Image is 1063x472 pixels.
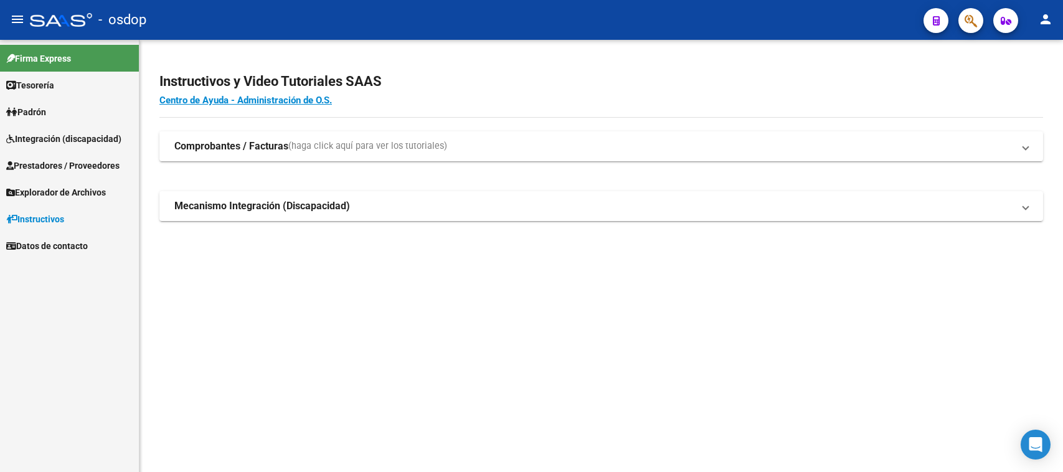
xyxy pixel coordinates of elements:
[6,132,121,146] span: Integración (discapacidad)
[1038,12,1053,27] mat-icon: person
[1021,430,1051,460] div: Open Intercom Messenger
[174,199,350,213] strong: Mecanismo Integración (Discapacidad)
[159,191,1043,221] mat-expansion-panel-header: Mecanismo Integración (Discapacidad)
[6,159,120,172] span: Prestadores / Proveedores
[98,6,146,34] span: - osdop
[6,212,64,226] span: Instructivos
[159,70,1043,93] h2: Instructivos y Video Tutoriales SAAS
[159,131,1043,161] mat-expansion-panel-header: Comprobantes / Facturas(haga click aquí para ver los tutoriales)
[6,239,88,253] span: Datos de contacto
[159,95,332,106] a: Centro de Ayuda - Administración de O.S.
[6,105,46,119] span: Padrón
[174,139,288,153] strong: Comprobantes / Facturas
[6,186,106,199] span: Explorador de Archivos
[6,78,54,92] span: Tesorería
[10,12,25,27] mat-icon: menu
[288,139,447,153] span: (haga click aquí para ver los tutoriales)
[6,52,71,65] span: Firma Express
